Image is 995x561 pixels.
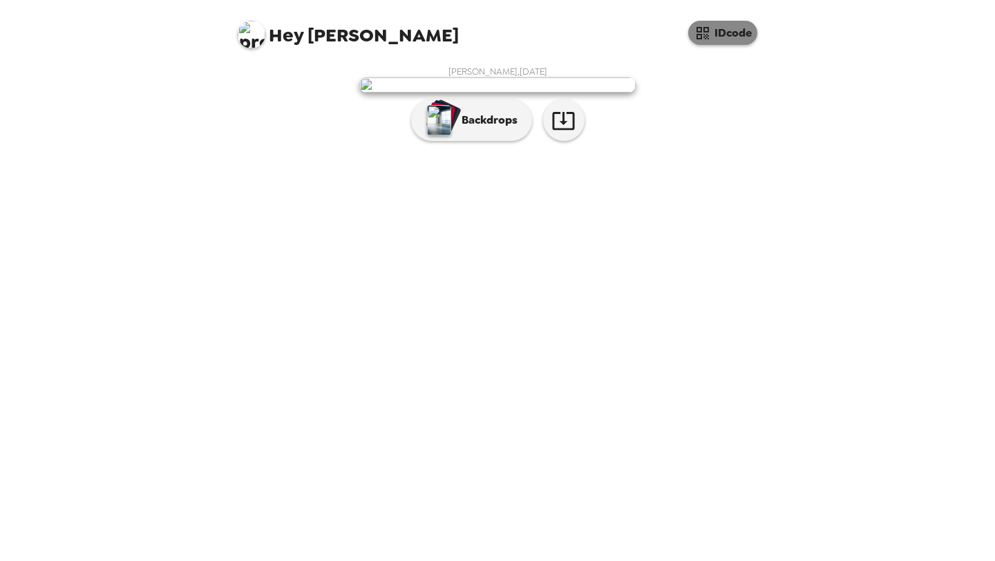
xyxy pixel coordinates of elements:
[238,14,459,45] span: [PERSON_NAME]
[688,21,757,45] button: IDcode
[448,66,547,77] span: [PERSON_NAME] , [DATE]
[455,112,518,129] p: Backdrops
[359,77,636,93] img: user
[238,21,265,48] img: profile pic
[411,99,532,141] button: Backdrops
[269,23,303,48] span: Hey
